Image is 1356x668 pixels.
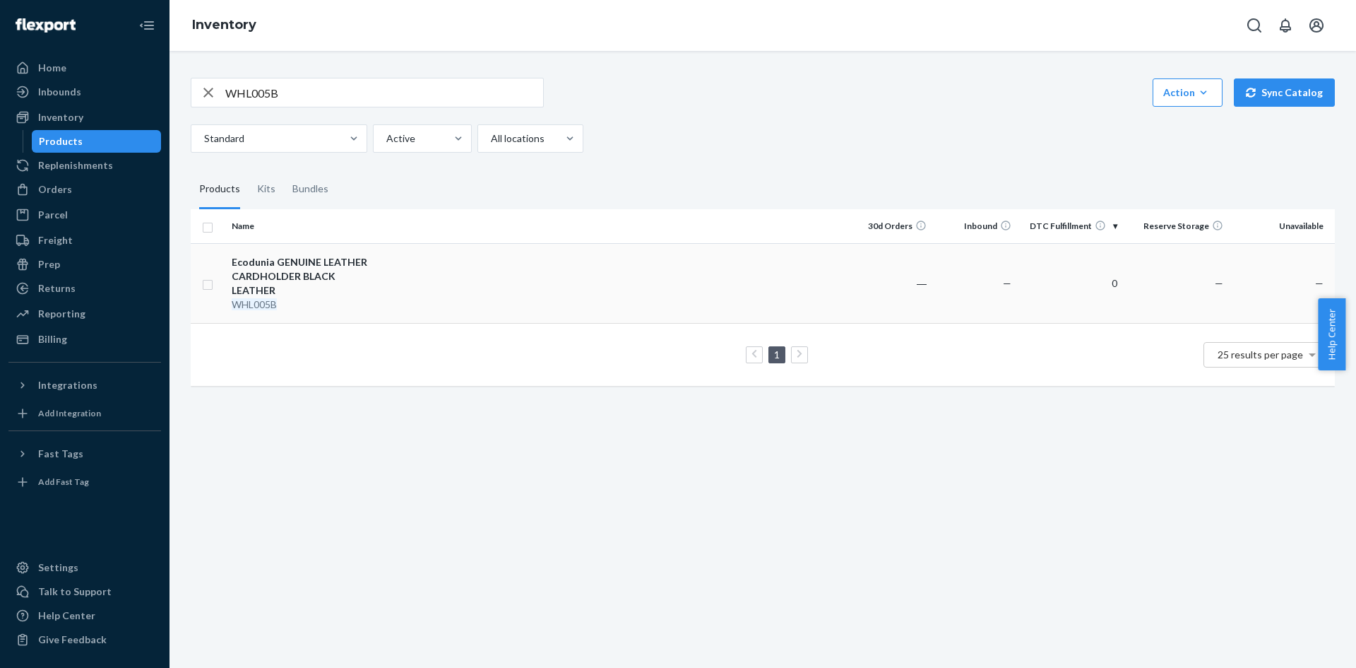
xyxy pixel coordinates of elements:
div: Prep [38,257,60,271]
input: All locations [489,131,491,146]
th: Unavailable [1229,209,1335,243]
th: DTC Fulfillment [1017,209,1123,243]
em: WHL005B [232,298,277,310]
div: Orders [38,182,72,197]
button: Action [1153,78,1223,107]
button: Close Navigation [133,11,161,40]
ol: breadcrumbs [181,5,268,46]
button: Open notifications [1271,11,1299,40]
div: Action [1163,86,1212,100]
a: Parcel [8,204,161,226]
div: Products [39,134,83,148]
button: Sync Catalog [1234,78,1335,107]
a: Inbounds [8,81,161,103]
div: Inventory [38,110,83,124]
a: Inventory [8,106,161,129]
th: Inbound [932,209,1017,243]
td: ― [847,243,932,323]
span: 25 results per page [1218,348,1303,361]
button: Fast Tags [8,443,161,465]
a: Add Integration [8,402,161,425]
div: Home [38,61,66,75]
div: Add Integration [38,407,101,419]
a: Home [8,57,161,79]
th: 30d Orders [847,209,932,243]
a: Orders [8,178,161,201]
a: Replenishments [8,154,161,177]
div: Replenishments [38,158,113,172]
div: Freight [38,233,73,247]
img: Flexport logo [16,18,76,33]
a: Settings [8,556,161,579]
a: Add Fast Tag [8,471,161,493]
span: — [1003,277,1011,289]
td: 0 [1017,243,1123,323]
button: Open account menu [1302,11,1331,40]
div: Add Fast Tag [38,476,89,488]
th: Reserve Storage [1123,209,1229,243]
a: Page 1 is your current page [771,348,783,361]
input: Active [385,131,386,146]
div: Fast Tags [38,447,83,461]
a: Talk to Support [8,580,161,603]
span: — [1315,277,1324,289]
a: Prep [8,253,161,276]
div: Integrations [38,378,97,392]
div: Bundles [292,170,328,209]
div: Returns [38,281,76,295]
div: Billing [38,332,67,346]
div: Parcel [38,208,68,222]
a: Freight [8,229,161,252]
div: Products [199,170,240,209]
a: Billing [8,328,161,351]
div: Ecodunia GENUINE LEATHER CARDHOLDER BLACK LEATHER [232,255,379,298]
button: Open Search Box [1240,11,1268,40]
a: Returns [8,277,161,300]
th: Name [226,209,385,243]
div: Give Feedback [38,633,107,647]
div: Settings [38,561,78,575]
div: Inbounds [38,85,81,99]
a: Help Center [8,604,161,627]
input: Standard [203,131,204,146]
button: Integrations [8,374,161,397]
a: Reporting [8,303,161,325]
button: Give Feedback [8,628,161,651]
div: Help Center [38,609,95,623]
div: Reporting [38,307,85,321]
div: Kits [257,170,275,209]
div: Talk to Support [38,585,112,599]
a: Products [32,130,162,153]
a: Inventory [192,17,256,33]
input: Search inventory by name or sku [225,78,543,107]
span: — [1215,277,1223,289]
button: Help Center [1318,298,1345,370]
